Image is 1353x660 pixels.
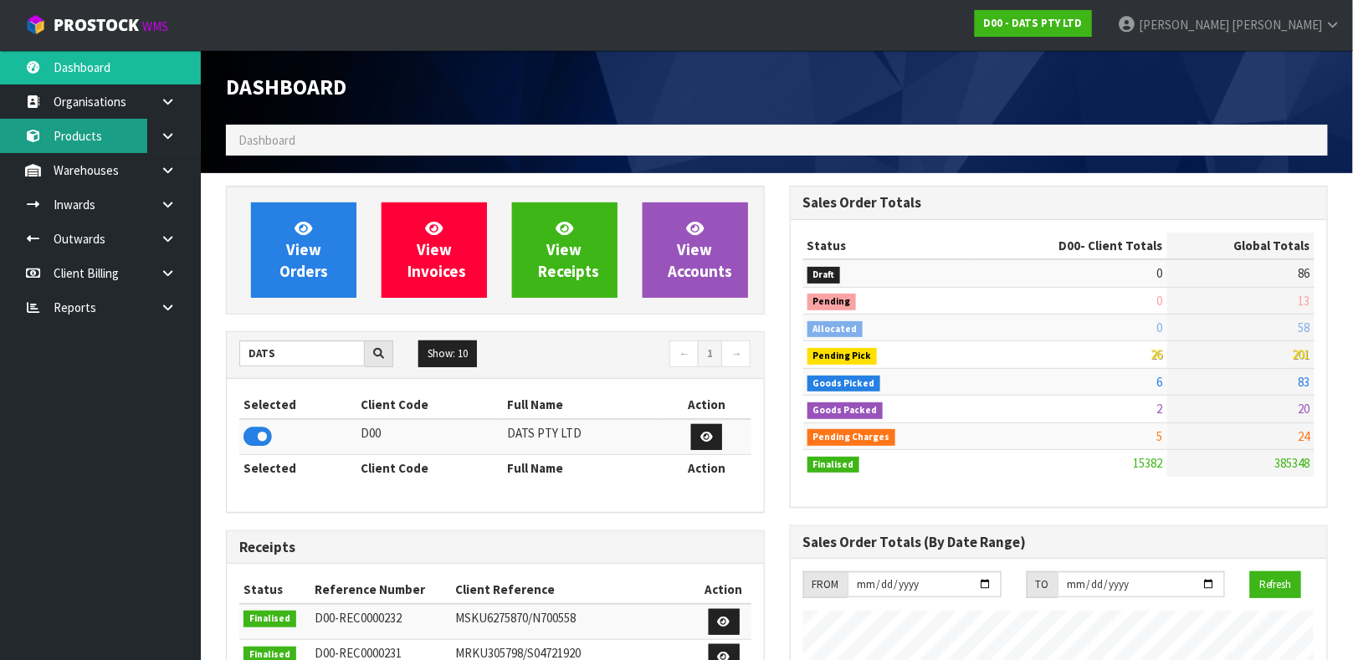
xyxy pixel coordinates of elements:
span: Goods Packed [807,402,884,419]
span: Finalised [243,611,296,627]
h3: Receipts [239,540,751,555]
th: Client Reference [451,576,697,603]
span: 2 [1157,401,1163,417]
span: Draft [807,267,841,284]
th: - Client Totals [971,233,1167,259]
span: 5 [1157,428,1163,444]
th: Global Totals [1167,233,1315,259]
span: Pending [807,294,857,310]
a: ← [669,340,699,367]
th: Selected [239,391,356,418]
span: Dashboard [238,132,295,148]
span: MSKU6275870/N700558 [455,610,576,626]
th: Status [239,576,311,603]
img: cube-alt.png [25,14,46,35]
span: 201 [1293,346,1310,362]
span: View Accounts [669,218,733,281]
a: → [721,340,751,367]
span: Dashboard [226,73,346,100]
a: ViewAccounts [643,202,748,298]
th: Action [663,391,751,418]
button: Refresh [1250,571,1301,598]
th: Reference Number [311,576,451,603]
span: [PERSON_NAME] [1232,17,1322,33]
span: D00 [1059,238,1081,253]
th: Client Code [356,391,503,418]
th: Full Name [503,391,662,418]
span: 20 [1299,401,1310,417]
th: Full Name [503,455,662,482]
span: 58 [1299,320,1310,335]
span: 0 [1157,320,1163,335]
span: View Invoices [407,218,466,281]
a: ViewReceipts [512,202,618,298]
span: 385348 [1275,455,1310,471]
a: ViewInvoices [382,202,487,298]
span: 15382 [1134,455,1163,471]
a: ViewOrders [251,202,356,298]
th: Status [803,233,972,259]
span: ProStock [54,14,139,36]
span: D00-REC0000232 [315,610,402,626]
button: Show: 10 [418,340,477,367]
span: Pending Pick [807,348,878,365]
div: FROM [803,571,848,598]
span: View Orders [279,218,328,281]
input: Search clients [239,340,365,366]
th: Action [697,576,751,603]
span: 0 [1157,293,1163,309]
span: [PERSON_NAME] [1139,17,1229,33]
small: WMS [142,18,168,34]
span: 24 [1299,428,1310,444]
div: TO [1027,571,1058,598]
a: 1 [698,340,722,367]
th: Action [663,455,751,482]
span: Finalised [807,457,860,473]
span: Goods Picked [807,376,881,392]
span: View Receipts [538,218,600,281]
nav: Page navigation [508,340,751,370]
span: Pending Charges [807,429,896,446]
span: 26 [1151,346,1163,362]
span: 13 [1299,293,1310,309]
span: 6 [1157,374,1163,390]
span: 83 [1299,374,1310,390]
a: D00 - DATS PTY LTD [975,10,1092,37]
span: 0 [1157,265,1163,281]
span: 86 [1299,265,1310,281]
td: DATS PTY LTD [503,419,662,455]
td: D00 [356,419,503,455]
th: Selected [239,455,356,482]
th: Client Code [356,455,503,482]
h3: Sales Order Totals [803,195,1315,211]
h3: Sales Order Totals (By Date Range) [803,535,1315,550]
strong: D00 - DATS PTY LTD [984,16,1083,30]
span: Allocated [807,321,864,338]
